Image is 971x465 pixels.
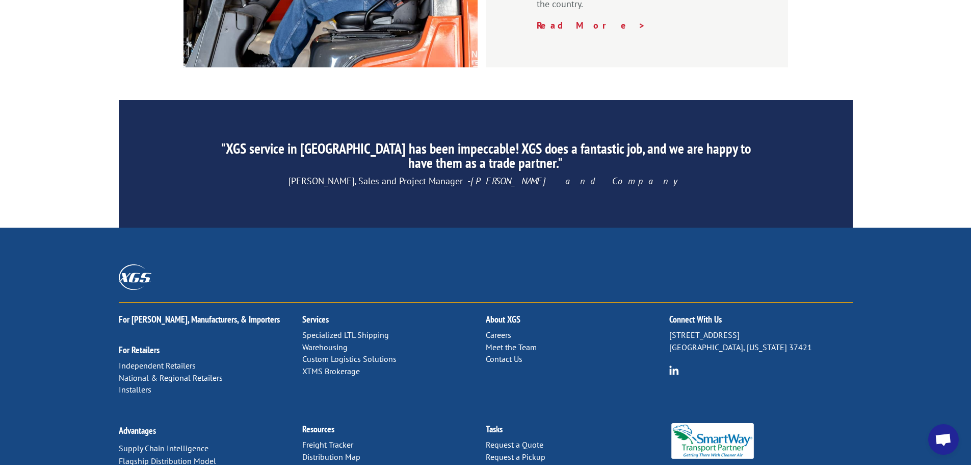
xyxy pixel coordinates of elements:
[119,443,208,453] a: Supply Chain Intelligence
[486,354,522,364] a: Contact Us
[486,330,511,340] a: Careers
[119,264,151,289] img: XGS_Logos_ALL_2024_All_White
[119,360,196,371] a: Independent Retailers
[119,425,156,436] a: Advantages
[669,365,679,375] img: group-6
[119,344,160,356] a: For Retailers
[302,439,353,450] a: Freight Tracker
[214,141,756,175] h2: "XGS service in [GEOGRAPHIC_DATA] has been impeccable! XGS does a fantastic job, and we are happy...
[486,425,669,439] h2: Tasks
[486,439,543,450] a: Request a Quote
[302,313,329,325] a: Services
[669,315,853,329] h2: Connect With Us
[486,342,537,352] a: Meet the Team
[537,19,646,31] a: Read More >
[928,424,959,455] div: Open chat
[669,329,853,354] p: [STREET_ADDRESS] [GEOGRAPHIC_DATA], [US_STATE] 37421
[288,175,683,187] span: [PERSON_NAME], Sales and Project Manager -
[486,452,545,462] a: Request a Pickup
[302,452,360,462] a: Distribution Map
[302,342,348,352] a: Warehousing
[302,354,397,364] a: Custom Logistics Solutions
[470,175,683,187] em: [PERSON_NAME] and Company
[486,313,520,325] a: About XGS
[302,423,334,435] a: Resources
[302,330,389,340] a: Specialized LTL Shipping
[302,366,360,376] a: XTMS Brokerage
[119,384,151,395] a: Installers
[119,313,280,325] a: For [PERSON_NAME], Manufacturers, & Importers
[669,423,756,459] img: Smartway_Logo
[119,373,223,383] a: National & Regional Retailers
